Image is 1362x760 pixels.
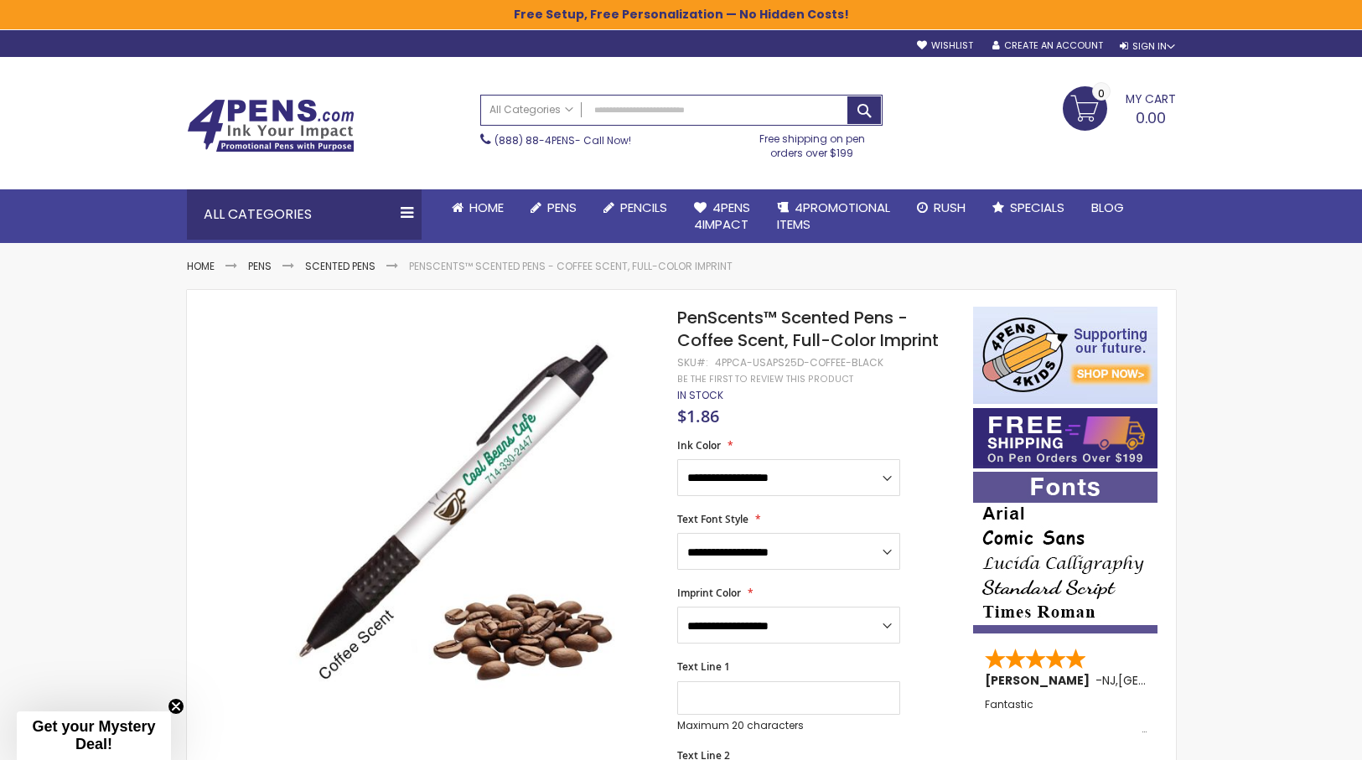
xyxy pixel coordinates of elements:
span: - Call Now! [495,133,631,147]
a: 0.00 0 [1063,86,1176,128]
span: Imprint Color [677,586,741,600]
span: 0 [1098,85,1105,101]
a: (888) 88-4PENS [495,133,575,147]
span: Blog [1091,199,1124,216]
div: All Categories [187,189,422,240]
a: Pencils [590,189,681,226]
span: Specials [1010,199,1064,216]
span: Get your Mystery Deal! [32,718,155,752]
img: 4Pens Custom Pens and Promotional Products [187,99,355,153]
div: Sign In [1120,40,1175,53]
img: PenScents™ Scented Pens - Coffee Scent, Full-Color Imprint [220,305,655,740]
p: Maximum 20 characters [677,719,900,732]
span: All Categories [489,103,573,116]
img: 4pens 4 kids [973,307,1157,404]
a: Home [187,259,215,273]
a: 4PROMOTIONALITEMS [764,189,904,244]
a: Create an Account [992,39,1103,52]
img: Free shipping on orders over $199 [973,408,1157,468]
a: Wishlist [917,39,973,52]
a: Blog [1078,189,1137,226]
span: Pencils [620,199,667,216]
span: 4PROMOTIONAL ITEMS [777,199,890,233]
button: Close teaser [168,698,184,715]
span: 4Pens 4impact [694,199,750,233]
a: Specials [979,189,1078,226]
span: Text Line 1 [677,659,730,674]
img: font-personalization-examples [973,472,1157,633]
strong: SKU [677,355,708,370]
a: Pens [248,259,272,273]
a: Be the first to review this product [677,373,853,385]
span: 0.00 [1136,107,1166,128]
span: In stock [677,388,723,402]
div: Get your Mystery Deal!Close teaser [17,711,171,760]
a: All Categories [481,96,582,123]
div: 4PPCA-USAPS25D-COFFEE-BLACK [715,356,883,370]
div: Availability [677,389,723,402]
span: Rush [934,199,966,216]
a: Home [438,189,517,226]
span: Home [469,199,504,216]
a: Pens [517,189,590,226]
span: $1.86 [677,405,719,427]
span: Pens [547,199,577,216]
span: Text Font Style [677,512,748,526]
a: 4Pens4impact [681,189,764,244]
span: Ink Color [677,438,721,452]
a: Scented Pens [305,259,375,273]
div: Free shipping on pen orders over $199 [742,126,883,159]
span: PenScents™ Scented Pens - Coffee Scent, Full-Color Imprint [677,306,939,352]
a: Rush [904,189,979,226]
li: PenScents™ Scented Pens - Coffee Scent, Full-Color Imprint [409,260,733,273]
